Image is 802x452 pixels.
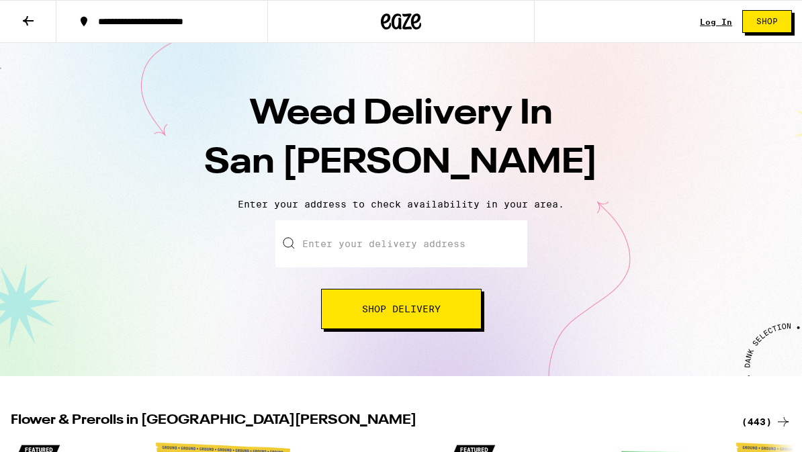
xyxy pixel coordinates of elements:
[742,414,791,430] a: (443)
[275,220,527,267] input: Enter your delivery address
[11,414,725,430] h2: Flower & Prerolls in [GEOGRAPHIC_DATA][PERSON_NAME]
[166,90,636,188] h1: Weed Delivery In
[362,304,441,314] span: Shop Delivery
[700,17,732,26] a: Log In
[742,10,792,33] button: Shop
[756,17,778,26] span: Shop
[321,289,482,329] button: Shop Delivery
[204,146,598,181] span: San [PERSON_NAME]
[732,10,802,33] a: Shop
[13,199,789,210] p: Enter your address to check availability in your area.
